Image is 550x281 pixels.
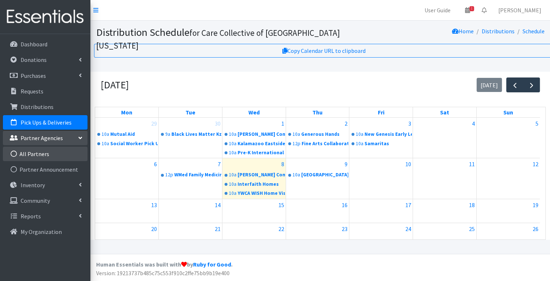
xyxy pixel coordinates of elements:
[213,118,222,129] a: September 30, 2025
[404,199,413,211] a: October 17, 2025
[3,115,88,130] a: Pick Ups & Deliveries
[350,139,412,148] a: 10aSamaritas
[95,223,159,247] td: October 20, 2025
[159,118,222,158] td: September 30, 2025
[222,158,286,199] td: October 8, 2025
[223,148,285,157] a: 10aPre-K International
[3,100,88,114] a: Distributions
[3,178,88,192] a: Inventory
[229,181,236,188] div: 10a
[3,37,88,51] a: Dashboard
[286,158,349,199] td: October 9, 2025
[459,3,476,17] a: 1
[311,107,324,117] a: Thursday
[280,158,286,170] a: October 8, 2025
[21,119,72,126] p: Pick Ups & Deliveries
[229,171,236,179] div: 10a
[96,130,158,139] a: 10aMutual Aid
[238,171,285,179] div: [PERSON_NAME] Community Association
[277,199,286,211] a: October 15, 2025
[213,223,222,235] a: October 21, 2025
[3,162,88,177] a: Partner Announcement
[3,84,88,98] a: Requests
[96,26,355,51] h1: Distribution Schedule
[21,72,46,79] p: Purchases
[364,140,412,147] div: Samaritas
[159,158,222,199] td: October 7, 2025
[110,131,158,138] div: Mutual Aid
[523,77,540,92] button: Next month
[21,41,47,48] p: Dashboard
[531,199,540,211] a: October 19, 2025
[165,171,173,179] div: 12p
[21,228,62,235] p: My Organization
[277,223,286,235] a: October 22, 2025
[3,131,88,145] a: Partner Agencies
[531,158,540,170] a: October 12, 2025
[470,118,476,129] a: October 4, 2025
[159,199,222,223] td: October 14, 2025
[238,190,285,197] div: YWCA WISH Home Visiting Program
[302,140,349,147] div: Fine Arts Collaborative
[343,158,349,170] a: October 9, 2025
[95,158,159,199] td: October 6, 2025
[159,130,221,139] a: 9aBlack Lives Matter Kzoo/BC Diaper Train
[247,107,261,117] a: Wednesday
[238,149,285,156] div: Pre-K International
[3,68,88,83] a: Purchases
[150,223,158,235] a: October 20, 2025
[223,189,285,198] a: 10aYWCA WISH Home Visiting Program
[343,118,349,129] a: October 2, 2025
[364,131,412,138] div: New Genesis Early Learning Childhood Learning Center
[21,103,54,110] p: Distributions
[340,199,349,211] a: October 16, 2025
[349,158,413,199] td: October 10, 2025
[153,158,158,170] a: October 6, 2025
[120,107,134,117] a: Monday
[452,28,473,35] a: Home
[534,118,540,129] a: October 5, 2025
[287,139,349,148] a: 12pFine Arts Collaborative
[293,140,300,147] div: 12p
[110,140,158,147] div: Social Worker Pick Up
[476,118,540,158] td: October 5, 2025
[419,3,456,17] a: User Guide
[150,118,158,129] a: September 29, 2025
[476,223,540,247] td: October 26, 2025
[468,158,476,170] a: October 11, 2025
[229,149,236,156] div: 10a
[223,130,285,139] a: 10a[PERSON_NAME] Community Association
[356,140,363,147] div: 10a
[223,139,285,148] a: 10aKalamazoo Eastside Neighborhood Association
[222,118,286,158] td: October 1, 2025
[213,199,222,211] a: October 14, 2025
[229,140,236,147] div: 10a
[222,199,286,223] td: October 15, 2025
[21,56,47,63] p: Donations
[223,180,285,189] a: 10aInterfaith Homes
[506,77,523,92] button: Previous month
[522,28,544,35] a: Schedule
[96,139,158,148] a: 10aSocial Worker Pick Up
[293,171,300,179] div: 10a
[413,223,477,247] td: October 25, 2025
[238,131,285,138] div: [PERSON_NAME] Community Association
[184,107,197,117] a: Tuesday
[404,158,413,170] a: October 10, 2025
[223,171,285,179] a: 10a[PERSON_NAME] Community Association
[95,199,159,223] td: October 13, 2025
[493,3,547,17] a: [PERSON_NAME]
[376,107,386,117] a: Friday
[293,131,300,138] div: 10a
[96,269,230,277] span: Version: 19213737b485c75c553f910c2ffe75bb9b19e400
[477,78,502,92] button: [DATE]
[165,131,170,138] div: 9a
[3,193,88,208] a: Community
[350,130,412,139] a: 10aNew Genesis Early Learning Childhood Learning Center
[21,181,45,189] p: Inventory
[413,118,477,158] td: October 4, 2025
[222,223,286,247] td: October 22, 2025
[340,223,349,235] a: October 23, 2025
[301,131,349,138] div: Generous Hands
[193,261,231,268] a: Ruby for Good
